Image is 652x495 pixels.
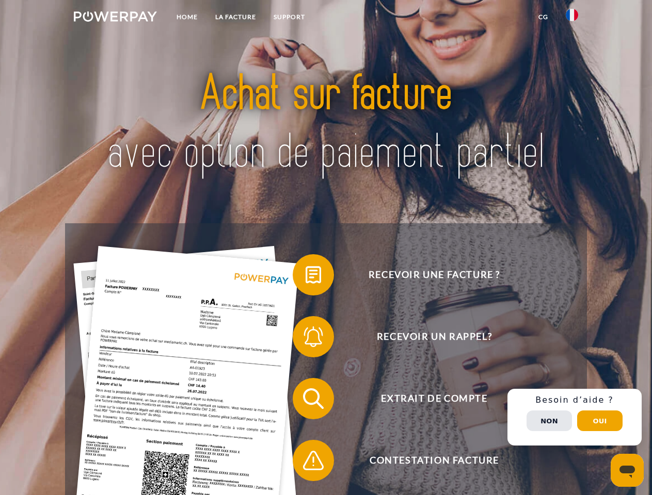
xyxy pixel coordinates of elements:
button: Oui [577,410,623,431]
img: qb_bill.svg [300,262,326,288]
img: fr [566,9,578,21]
a: CG [530,8,557,26]
button: Extrait de compte [293,378,561,419]
button: Recevoir un rappel? [293,316,561,357]
img: qb_search.svg [300,386,326,411]
img: title-powerpay_fr.svg [99,49,553,197]
h3: Besoin d’aide ? [514,395,635,405]
a: Support [265,8,314,26]
span: Extrait de compte [308,378,561,419]
iframe: Bouton de lancement de la fenêtre de messagerie [611,454,644,487]
img: qb_warning.svg [300,448,326,473]
img: logo-powerpay-white.svg [74,11,157,22]
button: Contestation Facture [293,440,561,481]
button: Recevoir une facture ? [293,254,561,295]
span: Recevoir un rappel? [308,316,561,357]
a: Home [168,8,206,26]
a: LA FACTURE [206,8,265,26]
div: Schnellhilfe [507,389,642,445]
span: Contestation Facture [308,440,561,481]
span: Recevoir une facture ? [308,254,561,295]
img: qb_bell.svg [300,324,326,350]
button: Non [527,410,572,431]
